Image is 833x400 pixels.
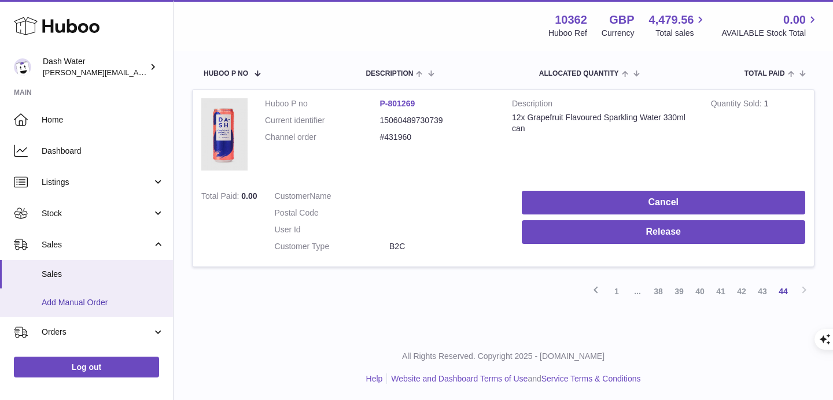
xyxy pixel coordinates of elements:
[275,241,390,252] dt: Customer Type
[721,12,819,39] a: 0.00 AVAILABLE Stock Total
[783,12,806,28] span: 0.00
[275,208,390,218] dt: Postal Code
[602,28,635,39] div: Currency
[42,114,164,125] span: Home
[42,208,152,219] span: Stock
[512,98,694,112] strong: Description
[387,373,640,384] li: and
[512,112,694,134] div: 12x Grapefruit Flavoured Sparkling Water 330ml can
[773,281,794,302] a: 44
[391,374,528,383] a: Website and Dashboard Terms of Use
[649,12,707,39] a: 4,479.56 Total sales
[42,177,152,188] span: Listings
[609,12,634,28] strong: GBP
[366,374,383,383] a: Help
[42,327,152,338] span: Orders
[744,70,785,77] span: Total paid
[43,68,232,77] span: [PERSON_NAME][EMAIL_ADDRESS][DOMAIN_NAME]
[710,281,731,302] a: 41
[42,269,164,280] span: Sales
[275,224,390,235] dt: User Id
[752,281,773,302] a: 43
[380,115,495,126] dd: 15060489730739
[380,99,415,108] a: P-801269
[201,191,241,203] strong: Total Paid
[548,28,587,39] div: Huboo Ref
[42,297,164,308] span: Add Manual Order
[648,281,669,302] a: 38
[43,56,147,78] div: Dash Water
[265,98,380,109] dt: Huboo P no
[241,191,257,201] span: 0.00
[389,241,504,252] dd: B2C
[265,115,380,126] dt: Current identifier
[655,28,707,39] span: Total sales
[541,374,641,383] a: Service Terms & Conditions
[275,191,310,201] span: Customer
[42,239,152,250] span: Sales
[14,357,159,377] a: Log out
[14,58,31,76] img: james@dash-water.com
[721,28,819,39] span: AVAILABLE Stock Total
[183,351,824,362] p: All Rights Reserved. Copyright 2025 - [DOMAIN_NAME]
[366,70,413,77] span: Description
[711,99,764,111] strong: Quantity Sold
[204,70,248,77] span: Huboo P no
[690,281,710,302] a: 40
[539,70,619,77] span: ALLOCATED Quantity
[522,220,805,244] button: Release
[265,132,380,143] dt: Channel order
[275,191,390,202] dt: Name
[555,12,587,28] strong: 10362
[42,146,164,157] span: Dashboard
[649,12,694,28] span: 4,479.56
[627,281,648,302] span: ...
[522,191,805,214] button: Cancel
[731,281,752,302] a: 42
[669,281,690,302] a: 39
[606,281,627,302] a: 1
[201,98,248,171] img: 103621724231836.png
[380,132,495,143] dd: #431960
[702,90,814,182] td: 1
